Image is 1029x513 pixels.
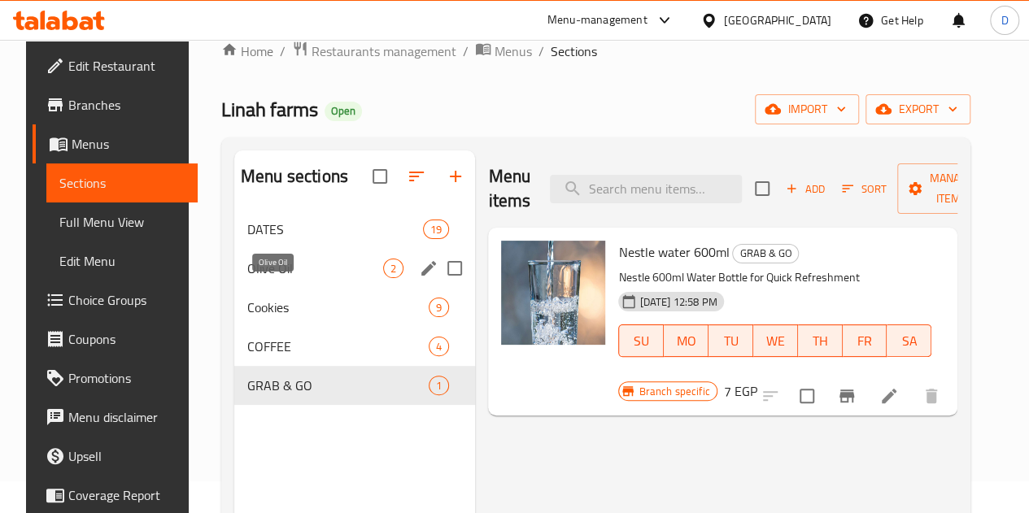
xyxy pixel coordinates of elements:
[897,163,1006,214] button: Manage items
[68,446,185,466] span: Upsell
[538,41,544,61] li: /
[670,329,702,353] span: MO
[33,280,198,320] a: Choice Groups
[312,41,456,61] span: Restaurants management
[550,175,742,203] input: search
[709,324,753,357] button: TU
[724,380,757,402] h6: 7 EGP
[715,329,747,353] span: TU
[547,11,647,30] div: Menu-management
[247,259,383,278] span: Olive Oil
[247,376,429,395] span: GRAB & GO
[234,249,475,288] div: Olive Oil2edit
[33,437,198,476] a: Upsell
[779,176,831,202] span: Add item
[436,157,475,196] button: Add section
[783,180,827,198] span: Add
[68,329,185,349] span: Coupons
[831,176,897,202] span: Sort items
[827,376,866,415] button: Branch-specific-item
[424,222,448,237] span: 19
[865,94,970,124] button: export
[501,241,605,345] img: Nestle water 600ml
[72,134,185,154] span: Menus
[383,259,403,278] div: items
[626,329,657,353] span: SU
[838,176,891,202] button: Sort
[887,324,931,357] button: SA
[234,327,475,366] div: COFFEE4
[363,159,397,193] span: Select all sections
[760,329,791,353] span: WE
[46,202,198,241] a: Full Menu View
[221,41,970,62] nav: breadcrumb
[429,378,448,393] span: 1
[33,85,198,124] a: Branches
[33,398,198,437] a: Menu disclaimer
[292,41,456,62] a: Restaurants management
[234,366,475,405] div: GRAB & GO1
[790,379,824,413] span: Select to update
[429,376,449,395] div: items
[241,164,348,189] h2: Menu sections
[68,485,185,505] span: Coverage Report
[745,172,779,206] span: Select section
[423,220,449,239] div: items
[68,95,185,115] span: Branches
[68,368,185,388] span: Promotions
[234,210,475,249] div: DATES19
[234,288,475,327] div: Cookies9
[325,102,362,121] div: Open
[724,11,831,29] div: [GEOGRAPHIC_DATA]
[221,91,318,128] span: Linah farms
[618,324,664,357] button: SU
[879,99,957,120] span: export
[618,240,729,264] span: Nestle water 600ml
[910,168,993,209] span: Manage items
[247,337,429,356] span: COFFEE
[247,298,429,317] div: Cookies
[768,99,846,120] span: import
[633,294,723,310] span: [DATE] 12:58 PM
[664,324,709,357] button: MO
[247,220,423,239] span: DATES
[804,329,836,353] span: TH
[779,176,831,202] button: Add
[849,329,881,353] span: FR
[68,407,185,427] span: Menu disclaimer
[912,376,951,415] button: delete
[475,41,532,62] a: Menus
[429,337,449,356] div: items
[732,244,799,263] div: GRAB & GO
[755,94,859,124] button: import
[798,324,843,357] button: TH
[632,384,716,399] span: Branch specific
[753,324,798,357] button: WE
[488,164,530,213] h2: Menu items
[68,290,185,310] span: Choice Groups
[842,180,887,198] span: Sort
[33,320,198,359] a: Coupons
[429,339,448,354] span: 4
[879,386,899,406] a: Edit menu item
[33,359,198,398] a: Promotions
[843,324,887,357] button: FR
[416,256,441,280] button: edit
[397,157,436,196] span: Sort sections
[495,41,532,61] span: Menus
[221,41,273,61] a: Home
[1001,11,1008,29] span: D
[59,212,185,232] span: Full Menu View
[59,251,185,271] span: Edit Menu
[33,124,198,163] a: Menus
[59,173,185,193] span: Sections
[551,41,597,61] span: Sections
[46,163,198,202] a: Sections
[384,261,403,276] span: 2
[33,46,198,85] a: Edit Restaurant
[234,203,475,411] nav: Menu sections
[325,104,362,118] span: Open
